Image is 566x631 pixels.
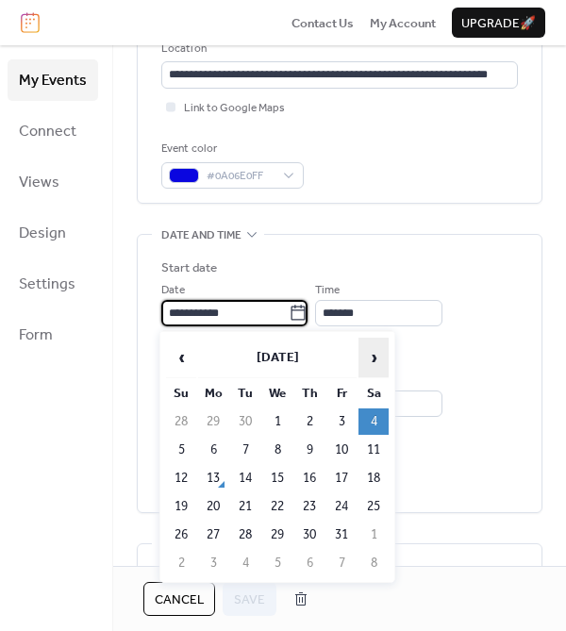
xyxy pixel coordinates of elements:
[166,522,196,548] td: 26
[19,168,59,198] span: Views
[21,12,40,33] img: logo
[166,465,196,491] td: 12
[230,493,260,520] td: 21
[326,437,357,463] td: 10
[262,437,292,463] td: 8
[198,380,228,407] th: Mo
[461,14,536,33] span: Upgrade 🚀
[326,408,357,435] td: 3
[155,590,204,609] span: Cancel
[359,339,388,376] span: ›
[167,339,195,376] span: ‹
[326,493,357,520] td: 24
[8,263,98,305] a: Settings
[358,437,389,463] td: 11
[230,380,260,407] th: Tu
[161,281,185,300] span: Date
[161,226,241,245] span: Date and time
[262,408,292,435] td: 1
[358,408,389,435] td: 4
[230,465,260,491] td: 14
[326,380,357,407] th: Fr
[8,59,98,101] a: My Events
[230,437,260,463] td: 7
[294,493,325,520] td: 23
[326,550,357,576] td: 7
[161,258,217,277] div: Start date
[358,522,389,548] td: 1
[262,550,292,576] td: 5
[294,437,325,463] td: 9
[19,270,75,300] span: Settings
[198,493,228,520] td: 20
[166,550,196,576] td: 2
[230,522,260,548] td: 28
[370,14,436,33] span: My Account
[166,493,196,520] td: 19
[358,550,389,576] td: 8
[230,550,260,576] td: 4
[358,465,389,491] td: 18
[452,8,545,38] button: Upgrade🚀
[315,281,340,300] span: Time
[166,437,196,463] td: 5
[262,522,292,548] td: 29
[358,493,389,520] td: 25
[166,380,196,407] th: Su
[358,380,389,407] th: Sa
[326,522,357,548] td: 31
[8,161,98,203] a: Views
[294,550,325,576] td: 6
[294,408,325,435] td: 2
[19,321,53,351] span: Form
[8,212,98,254] a: Design
[230,408,260,435] td: 30
[184,99,285,118] span: Link to Google Maps
[19,66,87,96] span: My Events
[294,380,325,407] th: Th
[198,338,357,378] th: [DATE]
[291,14,354,33] span: Contact Us
[19,219,66,249] span: Design
[207,167,274,186] span: #0A06E0FF
[198,408,228,435] td: 29
[166,408,196,435] td: 28
[262,380,292,407] th: We
[370,13,436,32] a: My Account
[8,314,98,356] a: Form
[161,140,300,158] div: Event color
[291,13,354,32] a: Contact Us
[262,465,292,491] td: 15
[143,582,215,616] button: Cancel
[8,110,98,152] a: Connect
[262,493,292,520] td: 22
[19,117,76,147] span: Connect
[198,550,228,576] td: 3
[198,437,228,463] td: 6
[161,40,514,58] div: Location
[198,522,228,548] td: 27
[198,465,228,491] td: 13
[294,522,325,548] td: 30
[294,465,325,491] td: 16
[326,465,357,491] td: 17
